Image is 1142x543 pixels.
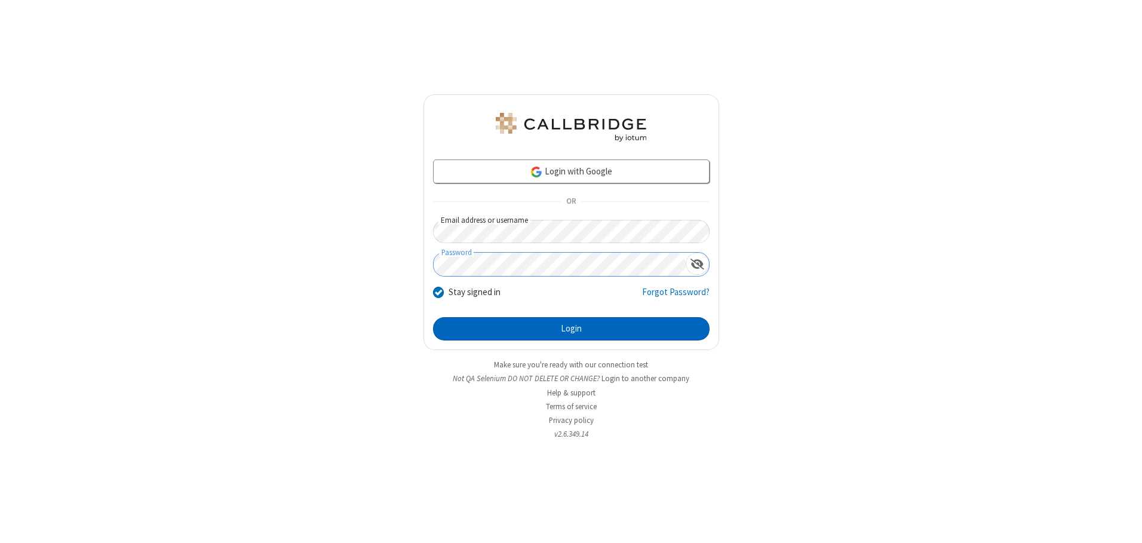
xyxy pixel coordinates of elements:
a: Terms of service [546,401,597,412]
a: Login with Google [433,159,710,183]
button: Login [433,317,710,341]
li: Not QA Selenium DO NOT DELETE OR CHANGE? [423,373,719,384]
a: Forgot Password? [642,286,710,308]
a: Help & support [547,388,595,398]
img: google-icon.png [530,165,543,179]
input: Password [434,253,686,276]
a: Make sure you're ready with our connection test [494,360,648,370]
li: v2.6.349.14 [423,428,719,440]
label: Stay signed in [449,286,501,299]
button: Login to another company [601,373,689,384]
a: Privacy policy [549,415,594,425]
div: Show password [686,253,709,275]
span: OR [561,194,581,210]
input: Email address or username [433,220,710,243]
img: QA Selenium DO NOT DELETE OR CHANGE [493,113,649,142]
